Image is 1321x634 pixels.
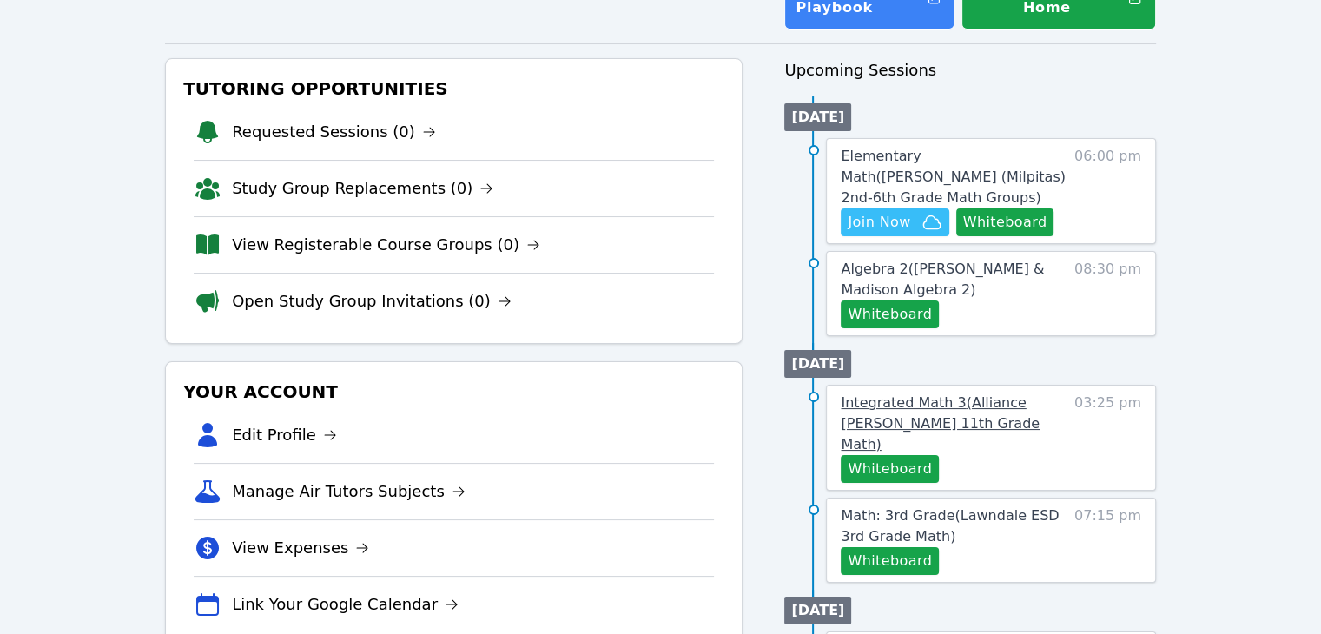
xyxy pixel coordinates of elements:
[784,103,851,131] li: [DATE]
[232,120,436,144] a: Requested Sessions (0)
[1074,146,1141,236] span: 06:00 pm
[1074,505,1141,575] span: 07:15 pm
[841,547,939,575] button: Whiteboard
[841,148,1065,206] span: Elementary Math ( [PERSON_NAME] (Milpitas) 2nd-6th Grade Math Groups )
[841,505,1066,547] a: Math: 3rd Grade(Lawndale ESD 3rd Grade Math)
[841,259,1066,300] a: Algebra 2([PERSON_NAME] & Madison Algebra 2)
[232,592,459,617] a: Link Your Google Calendar
[784,58,1156,83] h3: Upcoming Sessions
[841,507,1059,545] span: Math: 3rd Grade ( Lawndale ESD 3rd Grade Math )
[232,536,369,560] a: View Expenses
[1074,259,1141,328] span: 08:30 pm
[841,261,1044,298] span: Algebra 2 ( [PERSON_NAME] & Madison Algebra 2 )
[841,455,939,483] button: Whiteboard
[841,393,1066,455] a: Integrated Math 3(Alliance [PERSON_NAME] 11th Grade Math)
[180,376,728,407] h3: Your Account
[784,350,851,378] li: [DATE]
[232,176,493,201] a: Study Group Replacements (0)
[848,212,910,233] span: Join Now
[232,289,512,314] a: Open Study Group Invitations (0)
[232,233,540,257] a: View Registerable Course Groups (0)
[956,208,1054,236] button: Whiteboard
[841,394,1040,452] span: Integrated Math 3 ( Alliance [PERSON_NAME] 11th Grade Math )
[841,146,1066,208] a: Elementary Math([PERSON_NAME] (Milpitas) 2nd-6th Grade Math Groups)
[232,423,337,447] a: Edit Profile
[232,479,466,504] a: Manage Air Tutors Subjects
[841,300,939,328] button: Whiteboard
[180,73,728,104] h3: Tutoring Opportunities
[1074,393,1141,483] span: 03:25 pm
[784,597,851,624] li: [DATE]
[841,208,948,236] button: Join Now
